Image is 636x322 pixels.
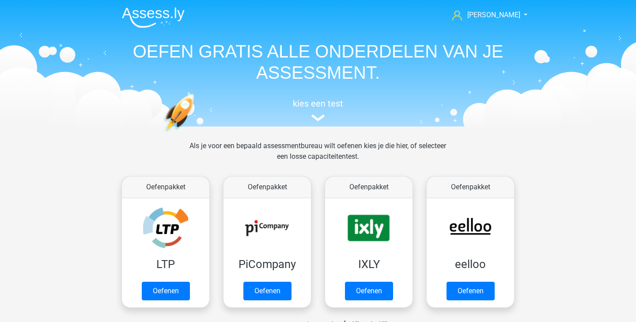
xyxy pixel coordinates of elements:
img: oefenen [163,94,228,174]
img: Assessly [122,7,185,28]
a: Oefenen [345,282,393,300]
img: assessment [311,115,325,121]
h5: kies een test [115,98,521,109]
span: [PERSON_NAME] [467,11,520,19]
a: Oefenen [243,282,291,300]
a: Oefenen [142,282,190,300]
h1: OEFEN GRATIS ALLE ONDERDELEN VAN JE ASSESSMENT. [115,41,521,83]
a: kies een test [115,98,521,122]
div: Als je voor een bepaald assessmentbureau wilt oefenen kies je die hier, of selecteer een losse ca... [182,141,453,172]
a: Oefenen [447,282,495,300]
a: [PERSON_NAME] [449,10,521,20]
